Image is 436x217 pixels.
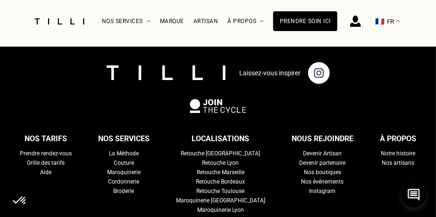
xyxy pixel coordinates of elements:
a: La Méthode [109,149,139,158]
a: Retouche [GEOGRAPHIC_DATA] [181,149,260,158]
a: Retouche Lyon [202,158,239,168]
a: Maroquinerie Lyon [197,205,244,215]
div: Nos tarifs [25,132,67,146]
img: page instagram de Tilli une retoucherie à domicile [308,62,330,84]
img: Logo du service de couturière Tilli [31,18,88,24]
a: Nos événements [302,177,344,186]
a: Maroquinerie [107,168,141,177]
img: icône connexion [350,16,361,27]
a: Marque [160,18,184,24]
img: Menu déroulant à propos [260,20,264,23]
span: 🇫🇷 [375,17,385,26]
a: Artisan [193,18,218,24]
a: Instagram [310,186,336,196]
img: Menu déroulant [147,20,151,23]
div: Localisations [192,132,250,146]
img: logo Tilli [107,65,226,80]
div: À propos [380,132,416,146]
p: Laissez-vous inspirer [240,69,301,77]
div: À propos [227,0,264,42]
a: Retouche Marseille [197,168,244,177]
div: Nos services [102,0,151,42]
a: Nos artisans [382,158,414,168]
a: Prendre soin ici [273,11,337,31]
a: Maroquinerie [GEOGRAPHIC_DATA] [176,196,265,205]
a: Notre histoire [381,149,415,158]
a: Broderie [114,186,134,196]
a: Aide [40,168,51,177]
div: Nous rejoindre [292,132,353,146]
a: Cordonnerie [109,177,140,186]
a: Grille des tarifs [27,158,65,168]
a: Prendre rendez-vous [20,149,72,158]
div: Nos services [98,132,150,146]
img: logo Join The Cycle [190,99,246,113]
a: Couture [114,158,134,168]
button: 🇫🇷 FR [370,0,405,42]
img: menu déroulant [396,20,400,23]
a: Nos boutiques [304,168,341,177]
a: Retouche Bordeaux [196,177,245,186]
a: Devenir partenaire [300,158,346,168]
a: Retouche Toulouse [197,186,245,196]
a: Devenir Artisan [303,149,342,158]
